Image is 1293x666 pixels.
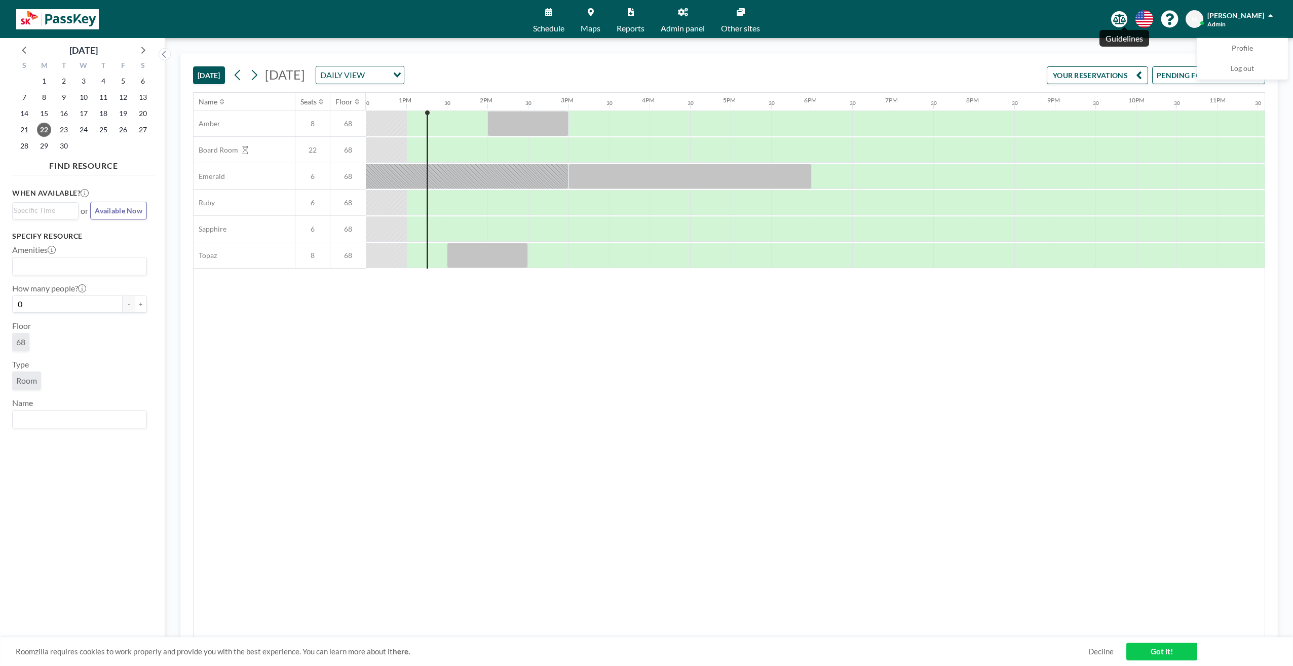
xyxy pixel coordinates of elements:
[14,260,141,273] input: Search for option
[57,74,71,88] span: Tuesday, September 2, 2025
[57,90,71,104] span: Tuesday, September 9, 2025
[16,9,99,29] img: organization-logo
[363,100,369,106] div: 30
[1128,96,1145,104] div: 10PM
[14,205,72,216] input: Search for option
[17,90,31,104] span: Sunday, September 7, 2025
[1207,11,1264,20] span: [PERSON_NAME]
[966,96,979,104] div: 8PM
[37,139,51,153] span: Monday, September 29, 2025
[95,206,142,215] span: Available Now
[525,100,531,106] div: 30
[13,257,146,275] div: Search for option
[15,60,34,73] div: S
[393,647,410,656] a: here.
[850,100,856,106] div: 30
[116,106,130,121] span: Friday, September 19, 2025
[12,232,147,241] h3: Specify resource
[480,96,492,104] div: 2PM
[96,90,110,104] span: Thursday, September 11, 2025
[1207,20,1226,28] span: Admin
[721,24,760,32] span: Other sites
[606,100,613,106] div: 30
[1126,643,1197,660] a: Got it!
[37,90,51,104] span: Monday, September 8, 2025
[34,60,54,73] div: M
[295,251,330,260] span: 8
[54,60,74,73] div: T
[135,295,147,313] button: +
[1191,15,1198,24] span: M
[17,139,31,153] span: Sunday, September 28, 2025
[90,202,147,219] button: Available Now
[265,67,305,82] span: [DATE]
[335,97,353,106] div: Floor
[12,398,33,408] label: Name
[93,60,113,73] div: T
[12,245,56,255] label: Amenities
[295,172,330,181] span: 6
[123,295,135,313] button: -
[1047,96,1060,104] div: 9PM
[194,145,238,155] span: Board Room
[37,106,51,121] span: Monday, September 15, 2025
[17,106,31,121] span: Sunday, September 14, 2025
[194,198,215,207] span: Ruby
[12,321,31,331] label: Floor
[723,96,736,104] div: 5PM
[885,96,898,104] div: 7PM
[399,96,411,104] div: 1PM
[804,96,817,104] div: 6PM
[642,96,655,104] div: 4PM
[57,106,71,121] span: Tuesday, September 16, 2025
[1088,647,1114,656] a: Decline
[330,198,366,207] span: 68
[37,74,51,88] span: Monday, September 1, 2025
[1209,96,1226,104] div: 11PM
[1197,39,1287,59] a: Profile
[17,123,31,137] span: Sunday, September 21, 2025
[295,145,330,155] span: 22
[12,359,29,369] label: Type
[1197,59,1287,79] a: Log out
[133,60,153,73] div: S
[1174,100,1180,106] div: 30
[1255,100,1261,106] div: 30
[1047,66,1148,84] button: YOUR RESERVATIONS
[194,225,226,234] span: Sapphire
[1012,100,1018,106] div: 30
[77,123,91,137] span: Wednesday, September 24, 2025
[13,203,78,218] div: Search for option
[136,106,150,121] span: Saturday, September 20, 2025
[69,43,98,57] div: [DATE]
[136,123,150,137] span: Saturday, September 27, 2025
[1093,100,1099,106] div: 30
[13,411,146,428] div: Search for option
[74,60,94,73] div: W
[96,74,110,88] span: Thursday, September 4, 2025
[57,139,71,153] span: Tuesday, September 30, 2025
[12,283,86,293] label: How many people?
[37,123,51,137] span: Monday, September 22, 2025
[194,172,225,181] span: Emerald
[193,66,225,84] button: [DATE]
[769,100,775,106] div: 30
[16,337,25,347] span: 68
[194,119,220,128] span: Amber
[77,90,91,104] span: Wednesday, September 10, 2025
[688,100,694,106] div: 30
[316,66,404,84] div: Search for option
[295,198,330,207] span: 6
[1231,64,1254,74] span: Log out
[661,24,705,32] span: Admin panel
[12,157,155,171] h4: FIND RESOURCE
[136,90,150,104] span: Saturday, September 13, 2025
[295,225,330,234] span: 6
[96,123,110,137] span: Thursday, September 25, 2025
[194,251,217,260] span: Topaz
[116,123,130,137] span: Friday, September 26, 2025
[113,60,133,73] div: F
[318,68,367,82] span: DAILY VIEW
[96,106,110,121] span: Thursday, September 18, 2025
[136,74,150,88] span: Saturday, September 6, 2025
